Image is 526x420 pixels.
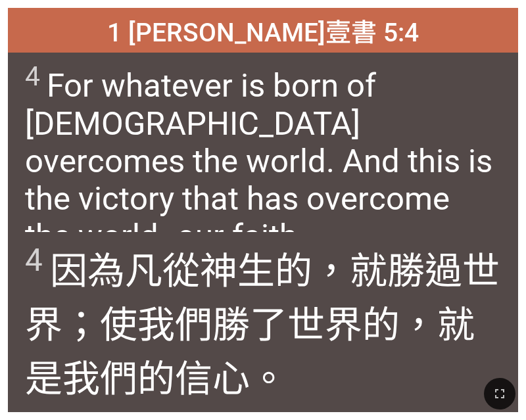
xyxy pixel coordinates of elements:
[25,249,500,401] wg3956: 從
[25,249,500,401] wg2316: 生
[25,60,40,92] sup: 4
[107,12,419,49] span: 1 [PERSON_NAME]壹書 5:4
[25,303,475,401] wg2889: ；使我們勝了
[25,242,43,279] sup: 4
[25,249,500,401] wg1537: 神
[175,357,287,401] wg2257: 信心
[25,249,500,401] wg1080: 的，就勝過
[250,357,287,401] wg4102: 。
[62,357,287,401] wg2076: 我們的
[25,249,500,401] wg3754: 凡
[25,249,500,401] wg3528: 世界
[25,60,502,254] span: For whatever is born of [DEMOGRAPHIC_DATA] overcomes the world. And this is the victory that has ...
[25,241,502,402] span: 因為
